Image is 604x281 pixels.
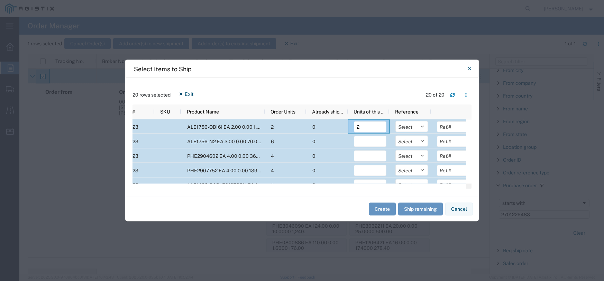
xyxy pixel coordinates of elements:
button: Cancel [445,202,473,215]
span: 4 [271,168,274,173]
input: Ref.# [437,180,469,191]
span: ALE1756-OB16I EA 2.00 0.00 1,219.0000 2, [187,124,283,130]
button: Ship remaining [398,202,443,215]
span: Reference [395,109,419,115]
span: 20 rows selected [132,91,171,99]
span: Already shipped [312,109,345,115]
span: 11 [271,182,275,188]
span: SKU [160,109,170,115]
span: 0 [312,182,315,188]
span: 0 [312,168,315,173]
button: Refresh table [447,89,458,100]
div: 20 of 20 [426,91,445,99]
span: PHE2907752 EA 4.00 0.00 139.0000 556.00 [187,168,289,173]
input: Ref.# [437,165,469,176]
span: 0 [312,124,315,130]
h4: Select Items to Ship [134,64,192,73]
span: 4 [271,153,274,159]
span: 6 [271,139,274,144]
span: Product Name [187,109,219,115]
button: Exit [173,89,199,100]
span: Order Units [271,109,295,115]
input: Ref.# [437,121,469,133]
button: Close [463,62,476,76]
span: Units of this shipment [354,109,387,115]
span: ALE1492-CABLE010TBCH EA 11.00 0.00 525.6 [187,182,292,188]
span: 0 [312,153,315,159]
input: Ref.# [437,151,469,162]
button: Create [369,202,396,215]
span: PHE2904602 EA 4.00 0.00 369.0000 1,476.0 [187,153,290,159]
input: Ref.# [437,136,469,147]
span: 2 [271,124,274,130]
span: 0 [312,139,315,144]
span: ALE1756-N2 EA 3.00 0.00 70.0000 210.00 A [187,139,287,144]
